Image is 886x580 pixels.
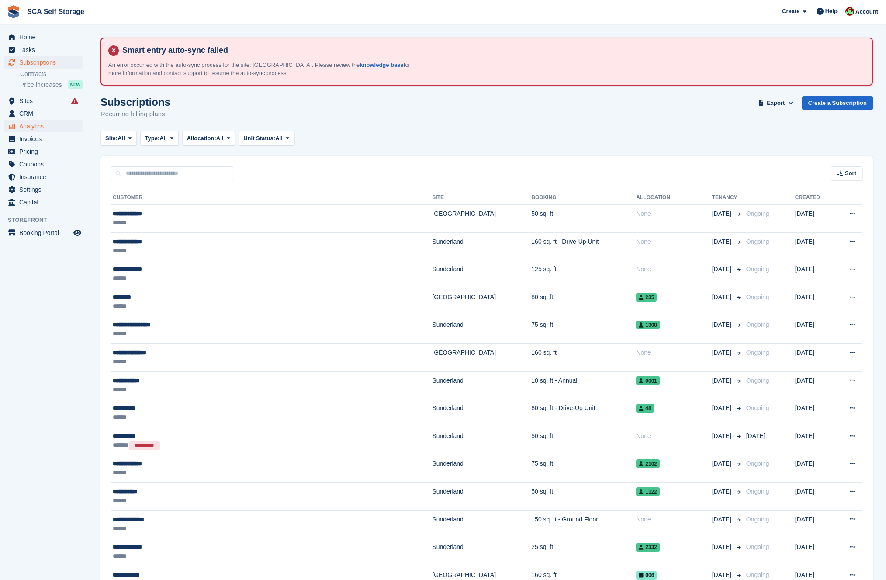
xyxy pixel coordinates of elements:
[7,5,20,18] img: stora-icon-8386f47178a22dfd0bd8f6a31ec36ba5ce8667c1dd55bd0f319d3a0aa187defe.svg
[19,120,72,132] span: Analytics
[531,538,636,566] td: 25 sq. ft
[432,427,531,455] td: Sunderland
[746,377,769,384] span: Ongoing
[795,344,834,372] td: [DATE]
[531,205,636,233] td: 50 sq. ft
[4,145,83,158] a: menu
[4,120,83,132] a: menu
[636,515,712,524] div: None
[4,183,83,196] a: menu
[182,131,235,145] button: Allocation: All
[712,209,733,218] span: [DATE]
[4,227,83,239] a: menu
[531,191,636,205] th: Booking
[531,232,636,260] td: 160 sq. ft - Drive-Up Unit
[746,404,769,411] span: Ongoing
[531,344,636,372] td: 160 sq. ft
[746,210,769,217] span: Ongoing
[795,232,834,260] td: [DATE]
[100,96,170,108] h1: Subscriptions
[746,321,769,328] span: Ongoing
[712,487,733,496] span: [DATE]
[4,56,83,69] a: menu
[712,293,733,302] span: [DATE]
[4,95,83,107] a: menu
[432,371,531,399] td: Sunderland
[243,134,275,143] span: Unit Status:
[795,483,834,511] td: [DATE]
[795,260,834,288] td: [DATE]
[19,133,72,145] span: Invoices
[757,96,795,110] button: Export
[432,538,531,566] td: Sunderland
[432,399,531,427] td: Sunderland
[100,109,170,119] p: Recurring billing plans
[24,4,88,19] a: SCA Self Storage
[712,459,733,468] span: [DATE]
[746,516,769,523] span: Ongoing
[855,7,878,16] span: Account
[636,209,712,218] div: None
[239,131,294,145] button: Unit Status: All
[712,542,733,552] span: [DATE]
[636,404,654,413] span: 48
[19,196,72,208] span: Capital
[795,316,834,344] td: [DATE]
[360,62,403,68] a: knowledge base
[140,131,179,145] button: Type: All
[712,432,733,441] span: [DATE]
[118,134,125,143] span: All
[746,488,769,495] span: Ongoing
[19,158,72,170] span: Coupons
[782,7,799,16] span: Create
[845,169,856,178] span: Sort
[145,134,160,143] span: Type:
[636,237,712,246] div: None
[712,515,733,524] span: [DATE]
[795,371,834,399] td: [DATE]
[19,227,72,239] span: Booking Portal
[712,376,733,385] span: [DATE]
[802,96,873,110] a: Create a Subscription
[432,191,531,205] th: Site
[432,232,531,260] td: Sunderland
[636,191,712,205] th: Allocation
[432,316,531,344] td: Sunderland
[531,510,636,538] td: 150 sq. ft - Ground Floor
[746,460,769,467] span: Ongoing
[8,216,87,224] span: Storefront
[531,371,636,399] td: 10 sq. ft - Annual
[20,70,83,78] a: Contracts
[19,171,72,183] span: Insurance
[159,134,167,143] span: All
[216,134,224,143] span: All
[531,316,636,344] td: 75 sq. ft
[20,81,62,89] span: Price increases
[531,483,636,511] td: 50 sq. ft
[531,288,636,316] td: 80 sq. ft
[712,570,733,580] span: [DATE]
[746,543,769,550] span: Ongoing
[4,133,83,145] a: menu
[20,80,83,90] a: Price increases NEW
[72,228,83,238] a: Preview store
[19,183,72,196] span: Settings
[845,7,854,16] img: Dale Chapman
[275,134,283,143] span: All
[636,432,712,441] div: None
[746,293,769,300] span: Ongoing
[187,134,216,143] span: Allocation:
[795,205,834,233] td: [DATE]
[636,487,660,496] span: 1122
[4,171,83,183] a: menu
[19,95,72,107] span: Sites
[746,266,769,273] span: Ongoing
[68,80,83,89] div: NEW
[712,191,743,205] th: Tenancy
[119,45,865,55] h4: Smart entry auto-sync failed
[712,348,733,357] span: [DATE]
[795,538,834,566] td: [DATE]
[795,191,834,205] th: Created
[636,376,660,385] span: 0001
[712,265,733,274] span: [DATE]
